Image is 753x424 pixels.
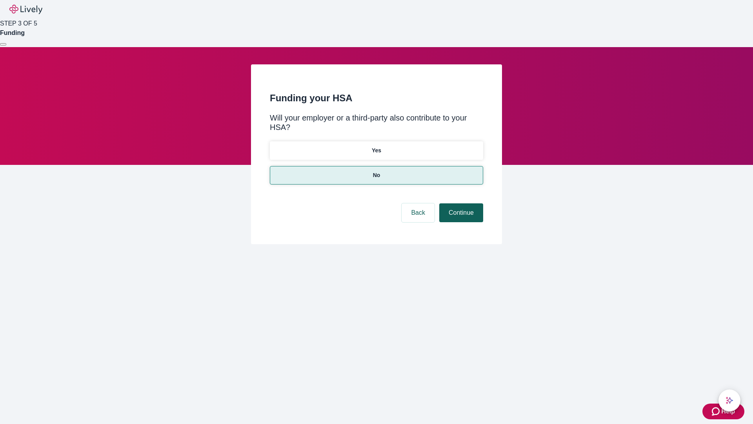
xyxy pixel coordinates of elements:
[270,166,483,185] button: No
[712,407,721,416] svg: Zendesk support icon
[372,146,381,155] p: Yes
[373,171,380,179] p: No
[270,91,483,105] h2: Funding your HSA
[439,203,483,222] button: Continue
[718,389,740,411] button: chat
[702,404,744,419] button: Zendesk support iconHelp
[270,141,483,160] button: Yes
[402,203,435,222] button: Back
[270,113,483,132] div: Will your employer or a third-party also contribute to your HSA?
[9,5,42,14] img: Lively
[721,407,735,416] span: Help
[726,397,733,404] svg: Lively AI Assistant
